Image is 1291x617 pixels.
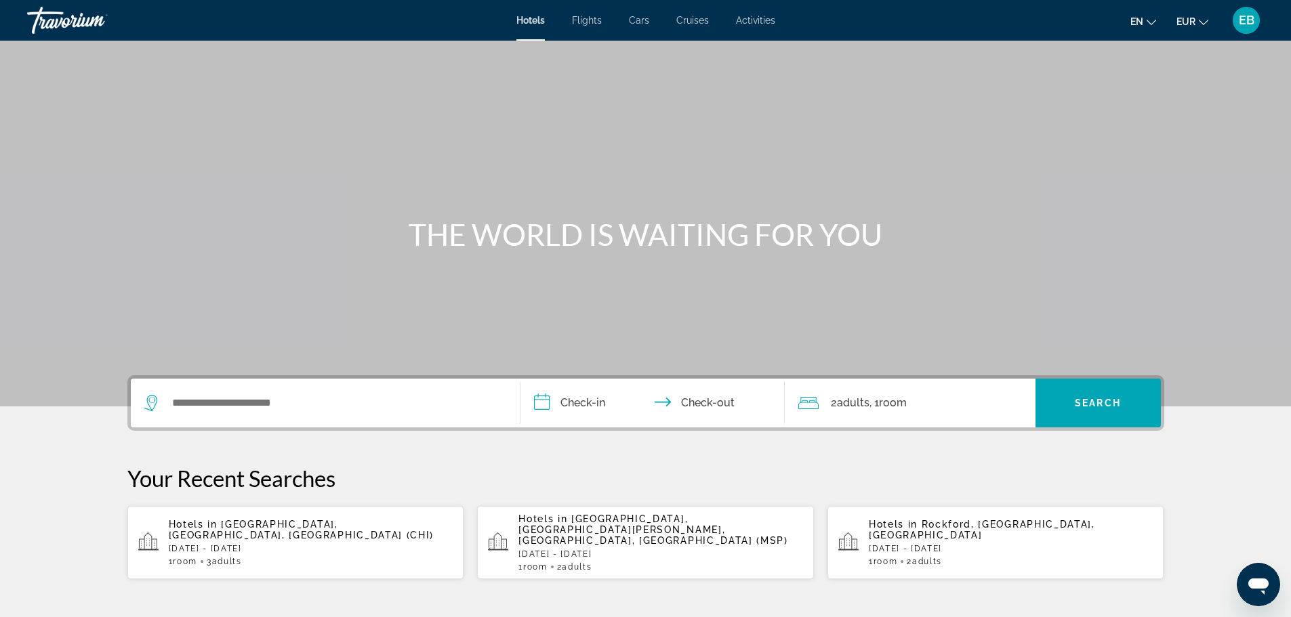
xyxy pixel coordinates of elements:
[869,519,1095,540] span: Rockford, [GEOGRAPHIC_DATA], [GEOGRAPHIC_DATA]
[1130,12,1156,31] button: Change language
[523,562,548,572] span: Room
[831,393,869,412] span: 2
[1176,16,1195,27] span: EUR
[516,15,545,26] a: Hotels
[557,562,592,572] span: 2
[869,393,907,412] span: , 1
[1036,379,1161,427] button: Search
[127,505,464,580] button: Hotels in [GEOGRAPHIC_DATA], [GEOGRAPHIC_DATA], [GEOGRAPHIC_DATA] (CHI)[DATE] - [DATE]1Room3Adults
[869,544,1153,553] p: [DATE] - [DATE]
[477,505,814,580] button: Hotels in [GEOGRAPHIC_DATA], [GEOGRAPHIC_DATA][PERSON_NAME], [GEOGRAPHIC_DATA], [GEOGRAPHIC_DATA]...
[1176,12,1208,31] button: Change currency
[207,557,242,566] span: 3
[173,557,197,566] span: Room
[874,557,898,566] span: Room
[169,557,197,566] span: 1
[1130,16,1143,27] span: en
[837,396,869,409] span: Adults
[518,549,803,559] p: [DATE] - [DATE]
[879,396,907,409] span: Room
[562,562,592,572] span: Adults
[736,15,775,26] a: Activities
[520,379,785,427] button: Check in and out dates
[518,562,547,572] span: 1
[392,217,900,252] h1: THE WORLD IS WAITING FOR YOU
[169,544,453,553] p: [DATE] - [DATE]
[869,519,918,530] span: Hotels in
[169,519,218,530] span: Hotels in
[907,557,942,566] span: 2
[912,557,942,566] span: Adults
[127,465,1164,492] p: Your Recent Searches
[518,513,567,524] span: Hotels in
[131,379,1161,427] div: Search widget
[518,513,788,546] span: [GEOGRAPHIC_DATA], [GEOGRAPHIC_DATA][PERSON_NAME], [GEOGRAPHIC_DATA], [GEOGRAPHIC_DATA] (MSP)
[572,15,602,26] a: Flights
[169,519,434,540] span: [GEOGRAPHIC_DATA], [GEOGRAPHIC_DATA], [GEOGRAPHIC_DATA] (CHI)
[785,379,1036,427] button: Travelers: 2 adults, 0 children
[1075,398,1121,408] span: Search
[27,3,163,38] a: Travorium
[212,557,242,566] span: Adults
[1229,6,1264,35] button: User Menu
[1239,14,1254,27] span: EB
[869,557,897,566] span: 1
[629,15,649,26] a: Cars
[827,505,1164,580] button: Hotels in Rockford, [GEOGRAPHIC_DATA], [GEOGRAPHIC_DATA][DATE] - [DATE]1Room2Adults
[676,15,709,26] a: Cruises
[1237,563,1280,606] iframe: Bouton de lancement de la fenêtre de messagerie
